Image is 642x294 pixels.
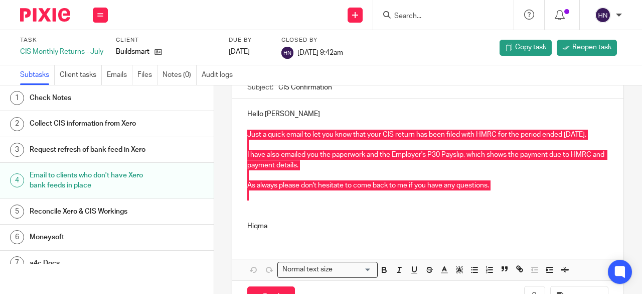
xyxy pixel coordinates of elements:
a: Audit logs [202,65,238,85]
h1: Email to clients who don't have Xero bank feeds in place [30,168,145,193]
h1: Reconcile Xero & CIS Workings [30,204,145,219]
a: Subtasks [20,65,55,85]
p: Hiqma [247,221,608,231]
label: Closed by [281,36,343,44]
a: Files [137,65,157,85]
div: 3 [10,143,24,157]
h1: Request refresh of bank feed in Xero [30,142,145,157]
p: I have also emailed you the paperwork and the Employer's P30 Payslip, which shows the payment due... [247,150,608,170]
input: Search for option [336,264,372,275]
a: Emails [107,65,132,85]
div: Search for option [277,262,378,277]
span: [DATE] 9:42am [297,49,343,56]
p: Buildsmart [116,47,149,57]
h1: Moneysoft [30,230,145,245]
div: [DATE] [229,47,269,57]
div: 4 [10,173,24,187]
p: Just a quick email to let you know that your CIS return has been filed with HMRC for the period e... [247,130,608,140]
img: Pixie [20,8,70,22]
span: Normal text size [280,264,335,275]
h1: Collect CIS information from Xero [30,116,145,131]
a: Notes (0) [163,65,197,85]
label: Client [116,36,216,44]
img: svg%3E [595,7,611,23]
p: As always please don't hesitate to come back to me if you have any questions. [247,180,608,190]
div: 2 [10,117,24,131]
h1: Check Notes [30,90,145,106]
a: Reopen task [557,40,617,56]
div: 5 [10,205,24,219]
h1: a4c Docs [30,256,145,271]
p: Hello [PERSON_NAME] [247,109,608,119]
label: Subject: [247,82,273,92]
label: Task [20,36,103,44]
span: Reopen task [572,42,611,52]
label: Due by [229,36,269,44]
img: svg%3E [281,47,293,59]
a: Copy task [500,40,552,56]
span: Copy task [515,42,546,52]
div: 6 [10,230,24,244]
div: 7 [10,256,24,270]
a: Client tasks [60,65,102,85]
input: Search [393,12,484,21]
div: 1 [10,91,24,105]
div: CIS Monthly Returns - July [20,47,103,57]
